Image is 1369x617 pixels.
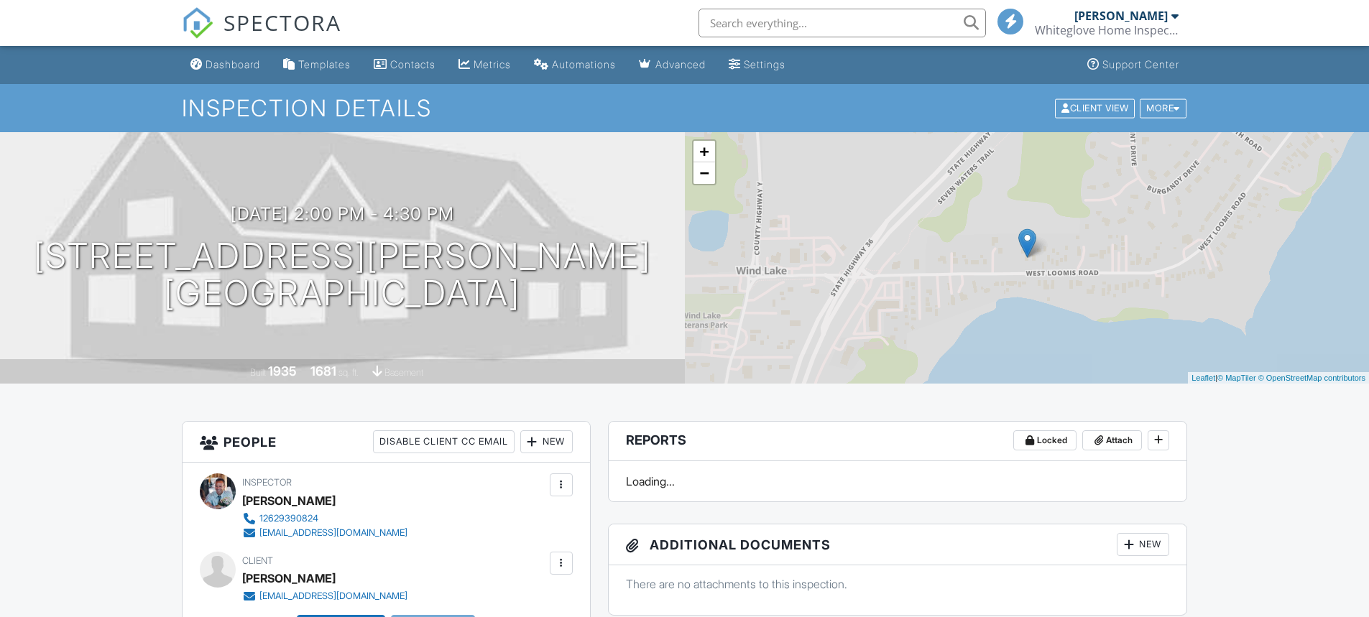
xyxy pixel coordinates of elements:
h1: Inspection Details [182,96,1188,121]
img: The Best Home Inspection Software - Spectora [182,7,213,39]
a: [EMAIL_ADDRESS][DOMAIN_NAME] [242,526,407,540]
a: Contacts [368,52,441,78]
div: 12629390824 [259,513,318,524]
div: Templates [298,58,351,70]
a: Leaflet [1191,374,1215,382]
div: 1935 [268,363,297,379]
div: Metrics [474,58,511,70]
div: Settings [744,58,785,70]
div: Advanced [655,58,706,70]
a: Support Center [1082,52,1185,78]
a: Zoom out [693,162,715,184]
span: Client [242,555,273,566]
a: © OpenStreetMap contributors [1258,374,1365,382]
span: sq. ft. [338,367,359,378]
span: SPECTORA [223,7,341,37]
a: Metrics [453,52,517,78]
div: Automations [552,58,616,70]
h3: [DATE] 2:00 pm - 4:30 pm [231,204,454,223]
a: 12629390824 [242,511,407,526]
h1: [STREET_ADDRESS][PERSON_NAME] [GEOGRAPHIC_DATA] [34,237,651,313]
span: basement [384,367,423,378]
div: [EMAIL_ADDRESS][DOMAIN_NAME] [259,527,407,539]
a: © MapTiler [1217,374,1256,382]
div: Support Center [1102,58,1179,70]
span: Inspector [242,477,292,488]
a: Zoom in [693,141,715,162]
a: SPECTORA [182,19,341,50]
div: [PERSON_NAME] [1074,9,1168,23]
div: More [1140,98,1186,118]
a: Dashboard [185,52,266,78]
div: | [1188,372,1369,384]
a: Advanced [633,52,711,78]
h3: Additional Documents [609,524,1187,565]
div: [PERSON_NAME] [242,567,336,589]
div: Disable Client CC Email [373,430,515,453]
div: Client View [1055,98,1135,118]
a: Settings [723,52,791,78]
input: Search everything... [699,9,986,37]
a: Client View [1054,102,1138,113]
a: Templates [277,52,356,78]
span: Built [250,367,266,378]
a: Automations (Basic) [528,52,622,78]
p: There are no attachments to this inspection. [626,576,1170,592]
div: Contacts [390,58,435,70]
div: Dashboard [206,58,260,70]
div: 1681 [310,363,336,379]
div: [EMAIL_ADDRESS][DOMAIN_NAME] [259,590,407,602]
a: [EMAIL_ADDRESS][DOMAIN_NAME] [242,589,407,603]
div: Whiteglove Home Inspection, LLC [1035,23,1179,37]
div: [PERSON_NAME] [242,490,336,511]
div: New [1117,533,1169,556]
div: New [520,430,573,453]
h3: People [183,422,590,463]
